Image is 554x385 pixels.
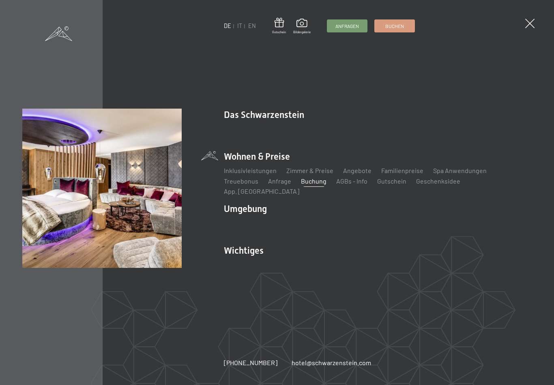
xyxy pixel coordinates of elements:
a: Spa Anwendungen [433,167,487,174]
a: Buchung [301,177,326,185]
a: Geschenksidee [416,177,460,185]
a: Zimmer & Preise [286,167,333,174]
span: Gutschein [272,30,286,34]
a: EN [248,22,256,29]
a: Anfragen [327,20,367,32]
span: [PHONE_NUMBER] [224,359,277,366]
a: Buchen [375,20,414,32]
span: Buchen [385,23,404,30]
a: Treuebonus [224,177,258,185]
a: [PHONE_NUMBER] [224,358,277,367]
a: App. [GEOGRAPHIC_DATA] [224,187,299,195]
a: IT [237,22,242,29]
a: Angebote [343,167,371,174]
a: Anfrage [268,177,291,185]
span: Bildergalerie [293,30,311,34]
a: AGBs - Info [336,177,367,185]
a: Gutschein [377,177,406,185]
a: Inklusivleistungen [224,167,277,174]
a: Gutschein [272,18,286,34]
a: hotel@schwarzenstein.com [292,358,371,367]
a: Bildergalerie [293,19,311,34]
a: Familienpreise [381,167,423,174]
a: DE [224,22,231,29]
span: Anfragen [335,23,359,30]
